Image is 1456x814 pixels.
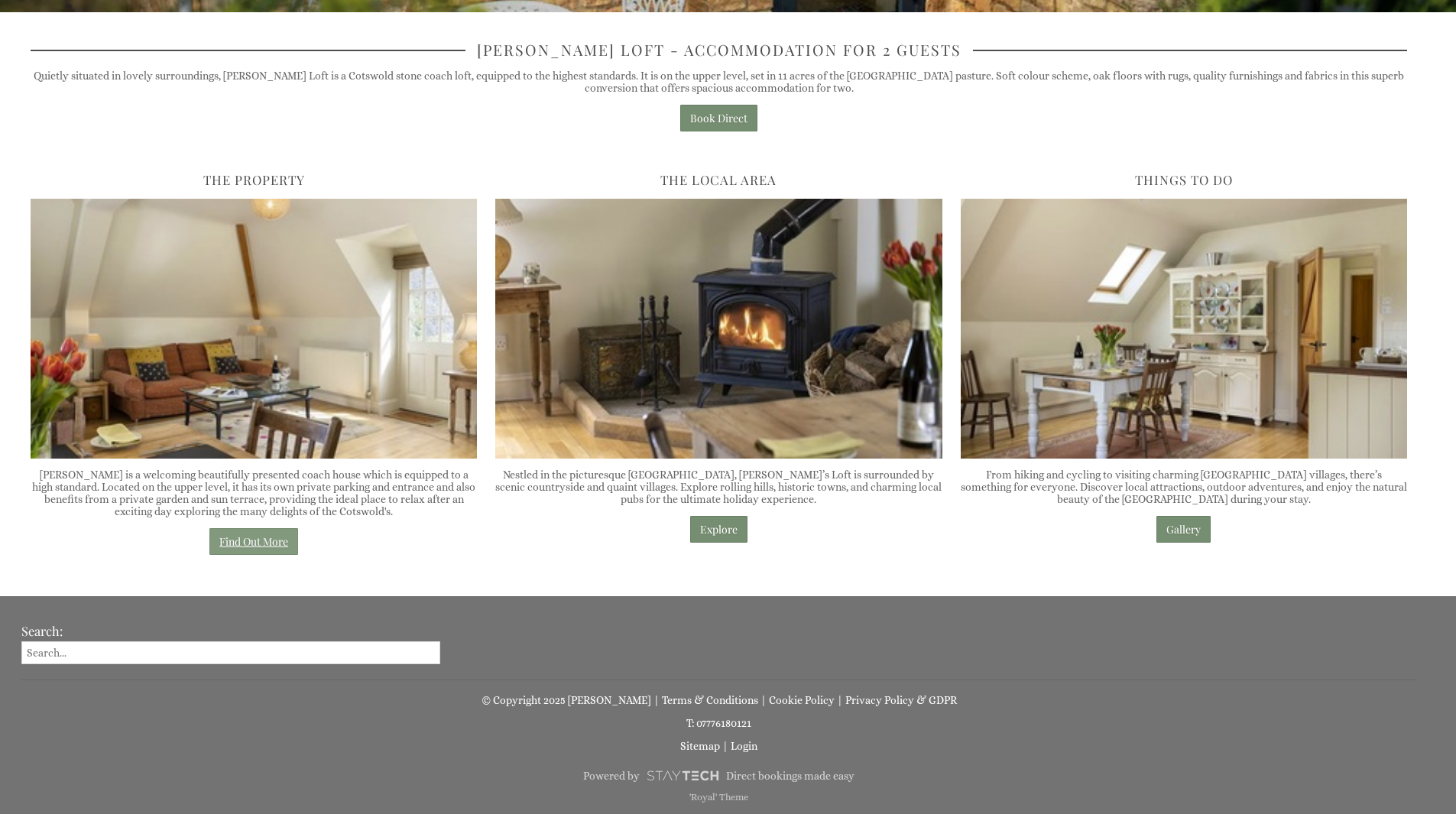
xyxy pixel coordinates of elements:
img: Hectors_Loft_2.full.jpeg [961,199,1407,458]
img: Hectors_Loft_3_2.full.jpeg [31,199,477,458]
a: T: 07776180121 [686,717,751,729]
p: Quietly situated in lovely surroundings, [PERSON_NAME] Loft is a Cotswold stone coach loft, equip... [31,70,1407,94]
a: Powered byDirect bookings made easy [21,763,1416,789]
h2: The Property [31,171,477,188]
a: Terms & Conditions [662,694,758,706]
span: | [837,694,843,706]
span: | [653,694,660,706]
a: Gallery [1156,516,1211,543]
input: Search... [21,641,440,664]
span: | [760,694,767,706]
h2: The Local Area [495,171,942,188]
a: Find Out More [209,528,298,555]
a: Sitemap [680,740,720,752]
img: scrumpy.png [646,767,719,785]
h2: Things To Do [961,171,1407,188]
p: 'Royal' Theme [21,792,1416,803]
a: Explore [690,516,747,543]
p: [PERSON_NAME] is a welcoming beautifully presented coach house which is equipped to a high standa... [31,469,477,517]
a: Privacy Policy & GDPR [845,694,957,706]
a: Book Direct [680,105,757,131]
p: Nestled in the picturesque [GEOGRAPHIC_DATA], [PERSON_NAME]’s Loft is surrounded by scenic countr... [495,469,942,505]
a: Cookie Policy [769,694,835,706]
h3: Search: [21,622,440,639]
a: Login [731,740,757,752]
a: © Copyright 2025 [PERSON_NAME] [482,694,651,706]
img: Hectors_Loft_3.full.jpeg [495,199,942,458]
p: From hiking and cycling to visiting charming [GEOGRAPHIC_DATA] villages, there’s something for ev... [961,469,1407,505]
span: [PERSON_NAME] Loft - Accommodation for 2 guests [465,40,973,60]
span: | [722,740,728,752]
